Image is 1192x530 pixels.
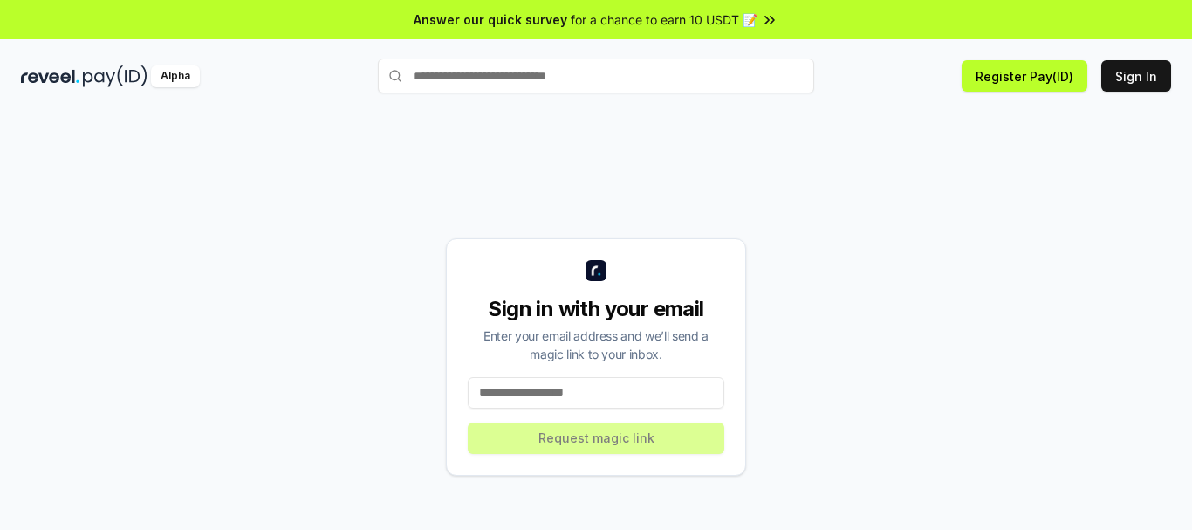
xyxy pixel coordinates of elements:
img: reveel_dark [21,65,79,87]
span: for a chance to earn 10 USDT 📝 [571,10,757,29]
img: pay_id [83,65,147,87]
button: Register Pay(ID) [962,60,1087,92]
img: logo_small [586,260,606,281]
div: Enter your email address and we’ll send a magic link to your inbox. [468,327,724,363]
div: Alpha [151,65,200,87]
button: Sign In [1101,60,1171,92]
span: Answer our quick survey [414,10,567,29]
div: Sign in with your email [468,295,724,323]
